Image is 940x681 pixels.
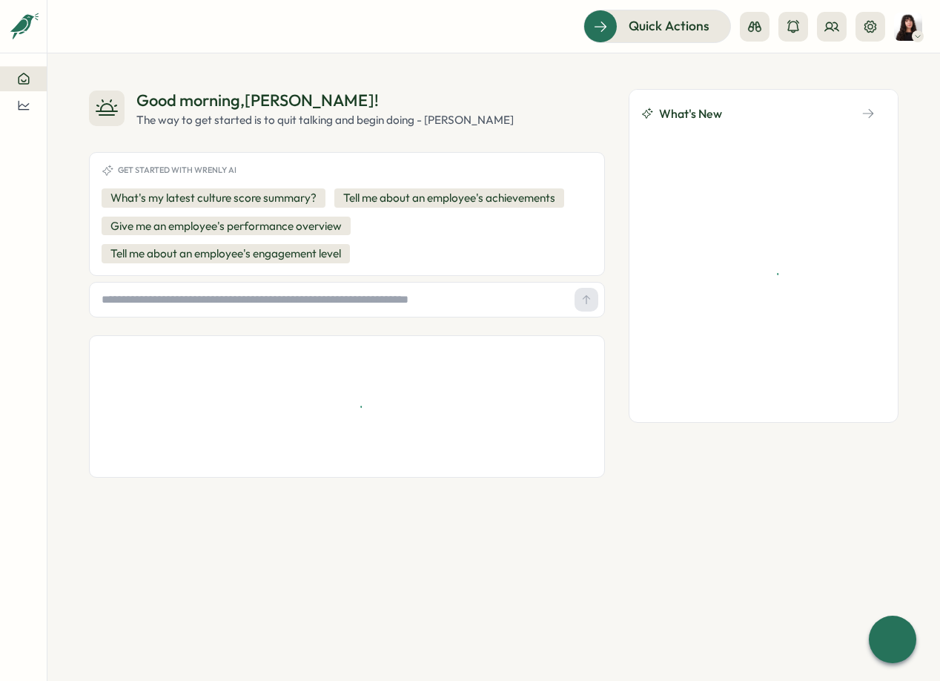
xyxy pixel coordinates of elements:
[102,244,350,263] button: Tell me about an employee's engagement level
[136,112,514,128] div: The way to get started is to quit talking and begin doing - [PERSON_NAME]
[136,89,514,112] div: Good morning , [PERSON_NAME] !
[118,165,236,175] span: Get started with Wrenly AI
[102,217,351,236] button: Give me an employee's performance overview
[334,188,564,208] button: Tell me about an employee's achievements
[659,105,722,123] span: What's New
[894,13,922,41] img: Kelly Rosa
[629,16,709,36] span: Quick Actions
[583,10,731,42] button: Quick Actions
[102,188,325,208] button: What's my latest culture score summary?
